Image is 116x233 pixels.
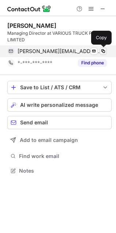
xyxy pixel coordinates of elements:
span: [PERSON_NAME][EMAIL_ADDRESS][DOMAIN_NAME] [18,48,101,55]
button: Find work email [7,151,112,161]
img: ContactOut v5.3.10 [7,4,51,13]
button: Add to email campaign [7,134,112,147]
button: save-profile-one-click [7,81,112,94]
span: Find work email [19,153,109,159]
span: Send email [20,120,48,125]
div: [PERSON_NAME] [7,22,56,29]
span: Add to email campaign [20,137,78,143]
span: AI write personalized message [20,102,98,108]
div: Save to List / ATS / CRM [20,84,99,90]
button: AI write personalized message [7,98,112,112]
button: Notes [7,166,112,176]
button: Reveal Button [78,59,107,67]
span: Notes [19,168,109,174]
div: Managing Director at VARIOUS TRUCK PARTS LIMITED [7,30,112,43]
button: Send email [7,116,112,129]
